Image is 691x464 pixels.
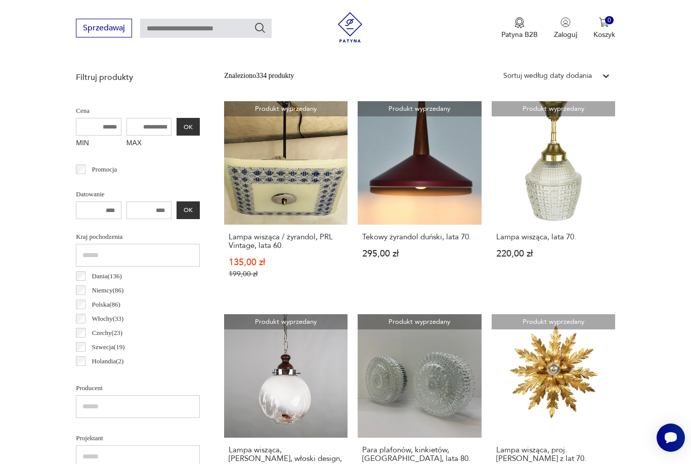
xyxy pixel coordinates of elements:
[177,201,200,219] button: OK
[554,17,577,39] button: Zaloguj
[362,446,477,463] h3: Para plafonów, kinkietów, [GEOGRAPHIC_DATA], lata 80.
[492,101,615,298] a: Produkt wyprzedanyLampa wisząca, lata 70.Lampa wisząca, lata 70.220,00 zł
[92,271,122,282] p: Dania ( 136 )
[503,70,592,81] div: Sortuj według daty dodania
[229,258,343,267] p: 135,00 zł
[92,356,124,367] p: Holandia ( 2 )
[229,233,343,250] h3: Lampa wisząca / żyrandol, PRL Vintage, lata 60.
[593,30,615,39] p: Koszyk
[76,72,200,83] p: Filtruj produkty
[605,16,614,25] div: 0
[599,17,609,27] img: Ikona koszyka
[177,118,200,136] button: OK
[224,70,294,81] div: Znaleziono 334 produkty
[501,30,538,39] p: Patyna B2B
[501,17,538,39] a: Ikona medaluPatyna B2B
[335,12,365,43] img: Patyna - sklep z meblami i dekoracjami vintage
[92,342,125,353] p: Szwecja ( 19 )
[76,189,200,200] p: Datowanie
[76,136,121,152] label: MIN
[92,164,117,175] p: Promocja
[496,249,611,258] p: 220,00 zł
[362,233,477,241] h3: Tekowy żyrandol duński, lata 70.
[554,30,577,39] p: Zaloguj
[76,433,200,444] p: Projektant
[254,22,266,34] button: Szukaj
[92,370,167,381] p: [GEOGRAPHIC_DATA] ( 2 )
[501,17,538,39] button: Patyna B2B
[358,101,481,298] a: Produkt wyprzedanyTekowy żyrandol duński, lata 70.Tekowy żyrandol duński, lata 70.295,00 zł
[496,233,611,241] h3: Lampa wisząca, lata 70.
[593,17,615,39] button: 0Koszyk
[92,313,124,324] p: Włochy ( 33 )
[76,25,132,32] a: Sprzedawaj
[92,299,120,310] p: Polska ( 86 )
[92,285,124,296] p: Niemcy ( 86 )
[76,231,200,242] p: Kraj pochodzenia
[514,17,525,28] img: Ikona medalu
[126,136,172,152] label: MAX
[229,270,343,278] p: 199,00 zł
[92,327,123,339] p: Czechy ( 23 )
[224,101,348,298] a: Produkt wyprzedanyLampa wisząca / żyrandol, PRL Vintage, lata 60.Lampa wisząca / żyrandol, PRL Vi...
[76,19,132,37] button: Sprzedawaj
[362,249,477,258] p: 295,00 zł
[560,17,571,27] img: Ikonka użytkownika
[496,446,611,463] h3: Lampa wisząca, proj. [PERSON_NAME] z lat 70.
[657,424,685,452] iframe: Smartsupp widget button
[76,105,200,116] p: Cena
[76,383,200,394] p: Producent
